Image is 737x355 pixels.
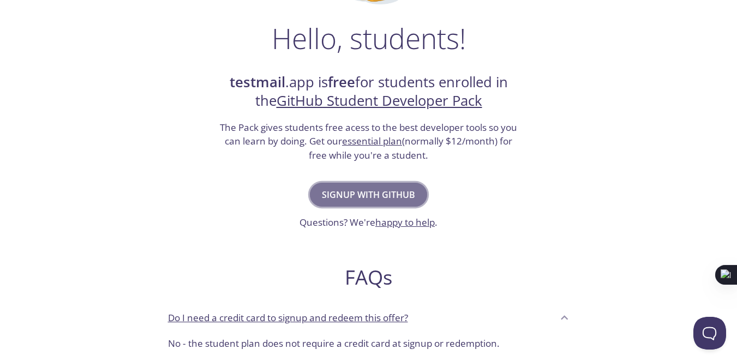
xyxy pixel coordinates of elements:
span: Signup with GitHub [322,187,415,202]
div: Do I need a credit card to signup and redeem this offer? [159,303,578,332]
a: essential plan [342,135,402,147]
h3: Questions? We're . [299,215,438,230]
h3: The Pack gives students free acess to the best developer tools so you can learn by doing. Get our... [219,121,519,163]
iframe: Help Scout Beacon - Open [693,317,726,350]
h1: Hello, students! [272,22,466,55]
a: happy to help [375,216,435,228]
strong: testmail [230,73,285,92]
p: No - the student plan does not require a credit card at signup or redemption. [168,336,570,351]
h2: .app is for students enrolled in the [219,73,519,111]
strong: free [328,73,355,92]
p: Do I need a credit card to signup and redeem this offer? [168,311,408,325]
a: GitHub Student Developer Pack [277,91,482,110]
button: Signup with GitHub [310,183,427,207]
h2: FAQs [159,265,578,290]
